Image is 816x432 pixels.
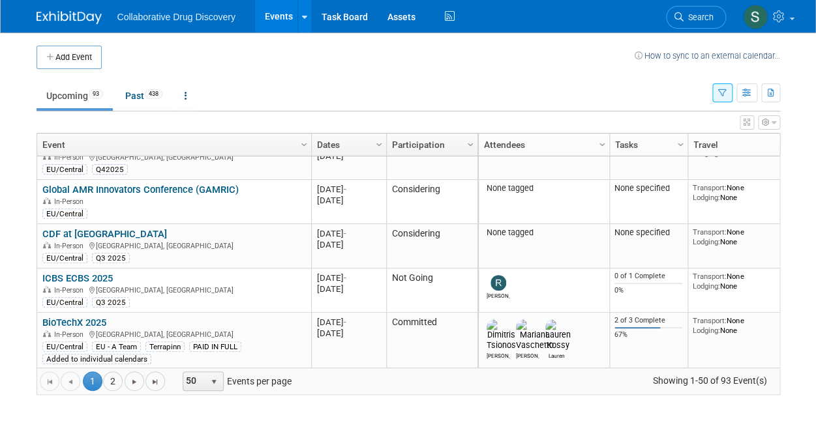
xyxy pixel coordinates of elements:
[42,134,303,156] a: Event
[778,134,792,153] a: Column Settings
[317,328,380,339] div: [DATE]
[614,183,682,194] div: None specified
[145,371,165,391] a: Go to the last page
[317,239,380,250] div: [DATE]
[42,228,167,240] a: CDF at [GEOGRAPHIC_DATA]
[42,317,106,328] a: BioTechX 2025
[693,134,783,156] a: Travel
[693,281,720,291] span: Lodging:
[54,330,87,339] span: In-Person
[386,136,477,180] td: Considering
[54,286,87,295] span: In-Person
[344,229,346,238] span: -
[693,272,787,291] div: None None
[491,275,506,291] img: Renate Baker
[42,297,87,308] div: EU/Central
[299,139,309,150] span: Column Settings
[61,371,80,391] a: Go to the previous page
[189,341,241,352] div: PAID IN FULL
[614,272,682,281] div: 0 of 1 Complete
[516,319,554,351] img: Mariana Vaschetto
[317,317,380,328] div: [DATE]
[693,183,727,192] span: Transport:
[693,237,720,246] span: Lodging:
[487,319,516,351] img: Dimitris Tsionos
[614,227,682,238] div: None specified
[344,273,346,283] span: -
[641,371,779,390] span: Showing 1-50 of 93 Event(s)
[42,164,87,175] div: EU/Central
[372,134,386,153] a: Column Settings
[42,184,239,195] a: Global AMR Innovators Conference (GAMRIC)
[145,341,185,352] div: Terrapinn
[386,268,477,313] td: Not Going
[150,377,160,387] span: Go to the last page
[42,272,113,284] a: ICBS ECBS 2025
[317,228,380,239] div: [DATE]
[516,351,539,359] div: Mariana Vaschetto
[65,377,76,387] span: Go to the previous page
[42,151,305,162] div: [GEOGRAPHIC_DATA], [GEOGRAPHIC_DATA]
[92,253,130,263] div: Q3 2025
[614,286,682,295] div: 0%
[92,297,130,308] div: Q3 2025
[44,377,55,387] span: Go to the first page
[545,351,568,359] div: Lauren Kossy
[595,134,609,153] a: Column Settings
[145,89,162,99] span: 438
[463,134,477,153] a: Column Settings
[103,371,123,391] a: 2
[43,197,51,204] img: In-Person Event
[614,316,682,325] div: 2 of 3 Complete
[42,341,87,352] div: EU/Central
[693,149,720,158] span: Lodging:
[43,153,51,160] img: In-Person Event
[115,83,172,108] a: Past438
[92,164,128,175] div: Q42025
[673,134,688,153] a: Column Settings
[483,183,604,194] div: None tagged
[484,134,601,156] a: Attendees
[693,316,727,325] span: Transport:
[83,371,102,391] span: 1
[344,184,346,194] span: -
[54,242,87,250] span: In-Person
[487,291,509,299] div: Renate Baker
[483,227,604,238] div: None tagged
[37,11,102,24] img: ExhibitDay
[317,151,380,162] div: [DATE]
[666,6,726,29] a: Search
[597,139,607,150] span: Column Settings
[117,12,235,22] span: Collaborative Drug Discovery
[125,371,144,391] a: Go to the next page
[42,209,87,219] div: EU/Central
[693,227,727,237] span: Transport:
[614,330,682,339] div: 67%
[615,134,679,156] a: Tasks
[37,46,102,69] button: Add Event
[317,184,380,195] div: [DATE]
[317,195,380,206] div: [DATE]
[42,328,305,339] div: [GEOGRAPHIC_DATA], [GEOGRAPHIC_DATA]
[545,319,571,351] img: Lauren Kossy
[465,139,476,150] span: Column Settings
[386,224,477,268] td: Considering
[693,227,787,246] div: None None
[43,330,51,337] img: In-Person Event
[183,372,205,390] span: 50
[54,197,87,206] span: In-Person
[42,284,305,295] div: [GEOGRAPHIC_DATA], [GEOGRAPHIC_DATA]
[209,377,219,387] span: select
[386,313,477,369] td: Committed
[317,272,380,283] div: [DATE]
[487,351,509,359] div: Dimitris Tsionos
[693,272,727,281] span: Transport:
[42,240,305,251] div: [GEOGRAPHIC_DATA], [GEOGRAPHIC_DATA]
[129,377,140,387] span: Go to the next page
[386,180,477,224] td: Considering
[43,286,51,293] img: In-Person Event
[684,12,714,22] span: Search
[635,51,780,61] a: How to sync to an external calendar...
[89,89,103,99] span: 93
[344,317,346,327] span: -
